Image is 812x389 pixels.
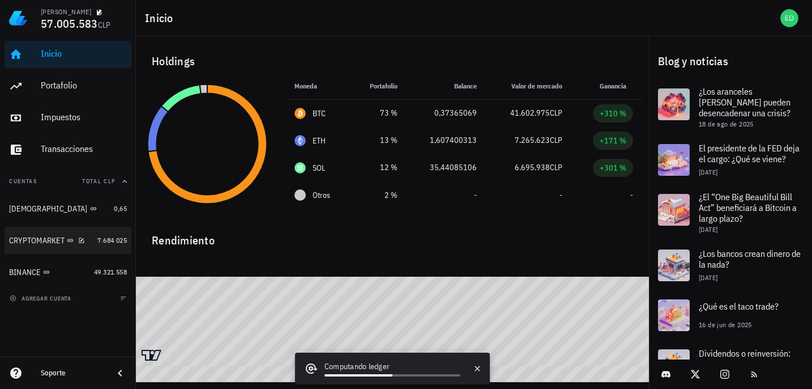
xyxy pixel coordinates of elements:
[550,135,562,145] span: CLP
[649,290,812,340] a: ¿Qué es el taco trade? 16 de jun de 2025
[9,204,88,214] div: [DEMOGRAPHIC_DATA]
[360,162,398,174] div: 12 %
[41,112,127,122] div: Impuestos
[416,134,477,146] div: 1,607400313
[41,369,104,378] div: Soporte
[699,301,779,312] span: ¿Qué es el taco trade?
[9,9,27,27] img: LedgiFi
[416,162,477,174] div: 35,44085106
[699,248,801,270] span: ¿Los bancos crean dinero de la nada?
[699,320,752,329] span: 16 de jun de 2025
[474,190,477,200] span: -
[699,120,754,128] span: 18 de ago de 2025
[360,189,398,201] div: 2 %
[649,240,812,290] a: ¿Los bancos crean dinero de la nada? [DATE]
[780,9,798,27] div: avatar
[9,236,65,246] div: CRYPTOMARKET
[145,9,178,27] h1: Inicio
[699,86,790,119] span: ¿Los aranceles [PERSON_NAME] pueden desencadenar una crisis?
[5,73,131,100] a: Portafolio
[5,168,131,195] button: CuentasTotal CLP
[486,73,571,100] th: Valor de mercado
[7,293,76,304] button: agregar cuenta
[630,190,633,200] span: -
[5,227,131,254] a: CRYPTOMARKET 7.684.025
[515,162,550,172] span: 6.695.938
[5,104,131,132] a: Impuestos
[649,43,812,79] div: Blog y noticias
[699,191,797,224] span: ¿El “One Big Beautiful Bill Act” beneficiará a Bitcoin a largo plazo?
[699,273,717,282] span: [DATE]
[699,142,800,164] span: El presidente de la FED deja el cargo: ¿Qué se viene?
[12,295,71,302] span: agregar cuenta
[360,107,398,119] div: 73 %
[294,162,306,174] div: SOL-icon
[41,7,91,16] div: [PERSON_NAME]
[600,135,626,146] div: +171 %
[82,177,116,185] span: Total CLP
[649,185,812,240] a: ¿El “One Big Beautiful Bill Act” beneficiará a Bitcoin a largo plazo? [DATE]
[600,82,633,90] span: Ganancia
[313,189,330,201] span: Otros
[285,73,351,100] th: Moneda
[313,162,326,174] div: SOL
[41,143,127,154] div: Transacciones
[142,350,161,361] a: Charting by TradingView
[515,135,550,145] span: 7.265.623
[94,268,127,276] span: 49.321.558
[41,80,127,91] div: Portafolio
[416,107,477,119] div: 0,37365069
[351,73,407,100] th: Portafolio
[699,168,717,176] span: [DATE]
[97,236,127,244] span: 7.684.025
[294,108,306,119] div: BTC-icon
[9,268,41,277] div: BINANCE
[143,222,642,250] div: Rendimiento
[649,135,812,185] a: El presidente de la FED deja el cargo: ¿Qué se viene? [DATE]
[5,259,131,286] a: BINANCE 49.321.558
[699,348,790,370] span: Dividendos o reinversión: ¿Qué es mejor?
[324,361,460,374] div: Computando ledger
[510,108,550,118] span: 41.602.975
[600,108,626,119] div: +310 %
[114,204,127,213] span: 0,65
[98,20,111,30] span: CLP
[550,162,562,172] span: CLP
[550,108,562,118] span: CLP
[699,225,717,234] span: [DATE]
[313,135,326,146] div: ETH
[41,16,98,31] span: 57.005.583
[600,162,626,174] div: +301 %
[5,41,131,68] a: Inicio
[5,136,131,163] a: Transacciones
[559,190,562,200] span: -
[407,73,486,100] th: Balance
[294,135,306,146] div: ETH-icon
[143,43,642,79] div: Holdings
[360,134,398,146] div: 13 %
[313,108,326,119] div: BTC
[649,79,812,135] a: ¿Los aranceles [PERSON_NAME] pueden desencadenar una crisis? 18 de ago de 2025
[5,195,131,222] a: [DEMOGRAPHIC_DATA] 0,65
[41,48,127,59] div: Inicio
